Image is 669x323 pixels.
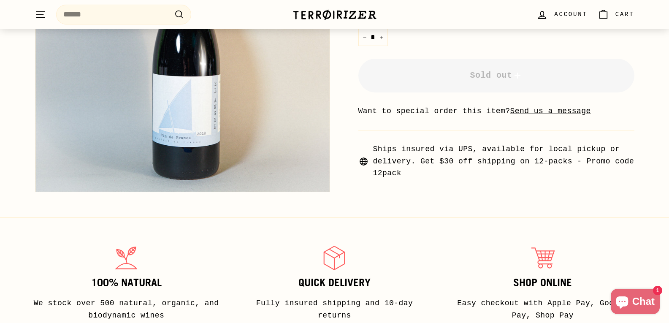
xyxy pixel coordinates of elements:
[358,29,388,46] input: quantity
[358,29,371,46] button: Reduce item quantity by one
[554,10,587,19] span: Account
[358,105,634,117] li: Want to special order this item?
[240,297,429,322] p: Fully insured shipping and 10-day returns
[593,2,639,27] a: Cart
[615,10,634,19] span: Cart
[375,29,388,46] button: Increase item quantity by one
[240,277,429,289] h3: Quick delivery
[531,2,592,27] a: Account
[32,297,221,322] p: We stock over 500 natural, organic, and biodynamic wines
[510,107,591,115] a: Send us a message
[373,143,634,179] span: Ships insured via UPS, available for local pickup or delivery. Get $30 off shipping on 12-packs -...
[358,59,634,92] button: Sold out
[448,297,637,322] p: Easy checkout with Apple Pay, Google Pay, Shop Pay
[448,277,637,289] h3: Shop Online
[470,71,522,80] span: Sold out
[32,277,221,289] h3: 100% Natural
[608,289,662,316] inbox-online-store-chat: Shopify online store chat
